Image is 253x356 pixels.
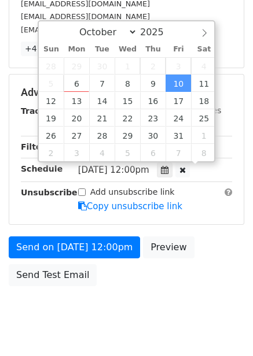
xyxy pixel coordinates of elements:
[39,127,64,144] span: October 26, 2025
[115,144,140,161] span: November 5, 2025
[9,264,97,286] a: Send Test Email
[21,142,50,151] strong: Filters
[191,75,217,92] span: October 11, 2025
[64,75,89,92] span: October 6, 2025
[89,144,115,161] span: November 4, 2025
[90,186,175,198] label: Add unsubscribe link
[64,109,89,127] span: October 20, 2025
[143,236,194,258] a: Preview
[140,109,166,127] span: October 23, 2025
[39,75,64,92] span: October 5, 2025
[140,92,166,109] span: October 16, 2025
[64,127,89,144] span: October 27, 2025
[64,92,89,109] span: October 13, 2025
[166,57,191,75] span: October 3, 2025
[89,57,115,75] span: September 30, 2025
[140,75,166,92] span: October 9, 2025
[64,57,89,75] span: September 29, 2025
[115,46,140,53] span: Wed
[115,57,140,75] span: October 1, 2025
[89,109,115,127] span: October 21, 2025
[140,127,166,144] span: October 30, 2025
[166,46,191,53] span: Fri
[195,301,253,356] iframe: Chat Widget
[21,106,60,116] strong: Tracking
[115,127,140,144] span: October 29, 2025
[166,144,191,161] span: November 7, 2025
[191,144,217,161] span: November 8, 2025
[9,236,140,258] a: Send on [DATE] 12:00pm
[115,109,140,127] span: October 22, 2025
[191,46,217,53] span: Sat
[191,92,217,109] span: October 18, 2025
[64,46,89,53] span: Mon
[39,92,64,109] span: October 12, 2025
[21,86,232,99] h5: Advanced
[89,46,115,53] span: Tue
[21,42,69,56] a: +47 more
[39,109,64,127] span: October 19, 2025
[39,57,64,75] span: September 28, 2025
[89,127,115,144] span: October 28, 2025
[166,127,191,144] span: October 31, 2025
[64,144,89,161] span: November 3, 2025
[78,165,149,175] span: [DATE] 12:00pm
[166,109,191,127] span: October 24, 2025
[115,75,140,92] span: October 8, 2025
[39,144,64,161] span: November 2, 2025
[21,164,63,173] strong: Schedule
[89,92,115,109] span: October 14, 2025
[89,75,115,92] span: October 7, 2025
[115,92,140,109] span: October 15, 2025
[137,27,179,38] input: Year
[166,75,191,92] span: October 10, 2025
[140,46,166,53] span: Thu
[21,25,150,34] small: [EMAIL_ADDRESS][DOMAIN_NAME]
[191,109,217,127] span: October 25, 2025
[39,46,64,53] span: Sun
[140,57,166,75] span: October 2, 2025
[191,57,217,75] span: October 4, 2025
[21,188,78,197] strong: Unsubscribe
[166,92,191,109] span: October 17, 2025
[21,12,150,21] small: [EMAIL_ADDRESS][DOMAIN_NAME]
[191,127,217,144] span: November 1, 2025
[140,144,166,161] span: November 6, 2025
[78,201,182,212] a: Copy unsubscribe link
